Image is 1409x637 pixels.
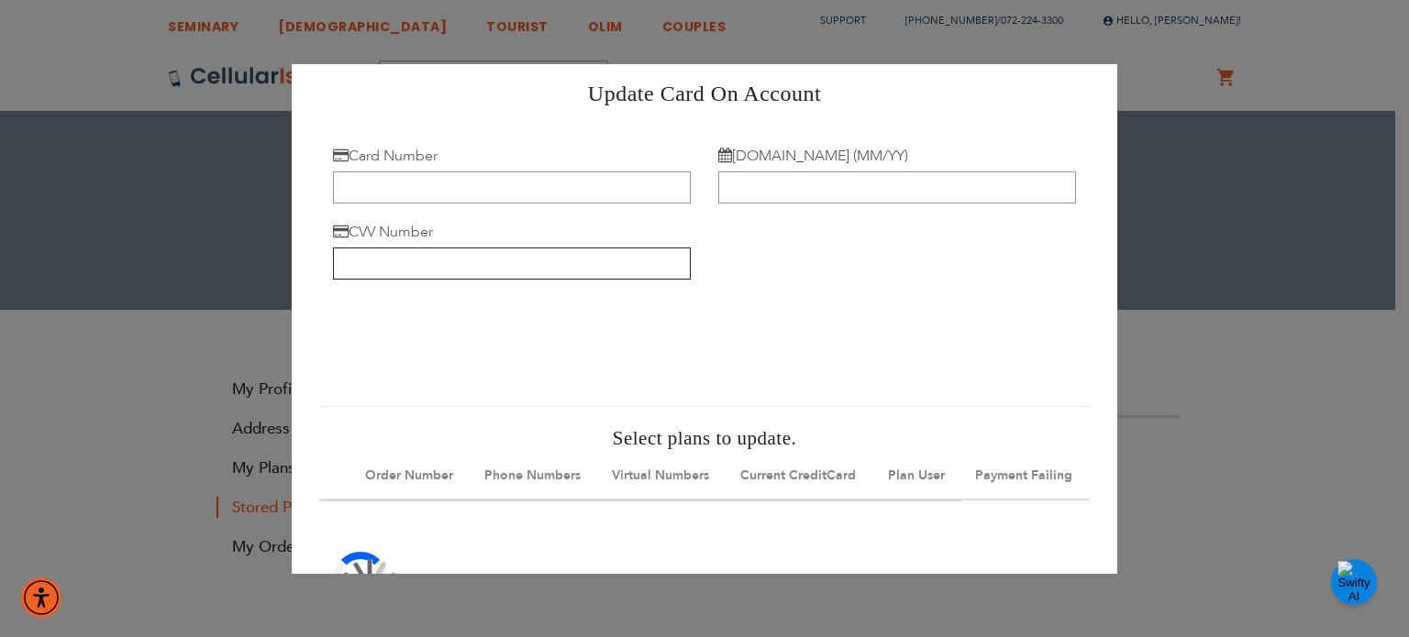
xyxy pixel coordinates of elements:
th: Phone Numbers [471,453,598,500]
label: [DOMAIN_NAME] (MM/YY) [718,146,908,166]
th: Order Number [351,453,471,500]
label: Card Number [333,146,438,166]
th: Plan User [874,453,961,500]
iframe: reCAPTCHA [333,302,612,374]
th: Payment Failing [961,453,1090,500]
th: Current CreditCard [727,453,874,500]
h2: Update Card On Account [305,78,1104,109]
h4: Select plans to update. [319,425,1090,453]
div: Accessibility Menu [21,577,61,618]
label: CVV Number [333,222,433,242]
th: Virtual Numbers [598,453,727,500]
